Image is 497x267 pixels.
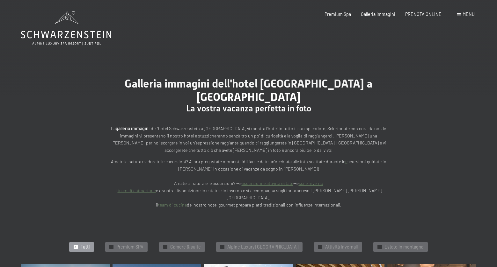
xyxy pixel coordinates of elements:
span: Tutti [81,244,90,250]
span: Camere & suite [170,244,201,250]
span: Premium SPA [116,244,143,250]
a: Premium Spa [325,11,351,17]
p: La i dell’hotel Schwarzenstein a [GEOGRAPHIC_DATA] vi mostra l’hotel in tutto il suo splendore. S... [108,125,389,154]
a: Galleria immagini [361,11,395,17]
span: ✓ [74,245,77,249]
span: ✓ [164,245,166,249]
a: e [345,159,347,164]
strong: galleria immagin [116,126,149,131]
span: Estate in montagna [384,244,423,250]
a: sci e inverno [299,180,323,186]
span: ✓ [319,245,321,249]
p: Amate la natura e adorate le escursioni? Allora pregustate momenti idilliaci e date un’occhiata a... [108,158,389,208]
a: escursioni e attività estate [242,180,293,186]
span: ✓ [378,245,381,249]
span: Attivitá invernali [325,244,358,250]
span: ✓ [221,245,224,249]
span: ✓ [110,245,113,249]
a: PRENOTA ONLINE [405,11,442,17]
span: Alpine Luxury [GEOGRAPHIC_DATA] [227,244,298,250]
span: Menu [463,11,475,17]
span: La vostra vacanza perfetta in foto [186,104,311,113]
a: team di animazione [118,188,156,193]
a: team di cucina [158,202,187,207]
span: Galleria immagini dell'hotel [GEOGRAPHIC_DATA] a [GEOGRAPHIC_DATA] [125,77,372,103]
